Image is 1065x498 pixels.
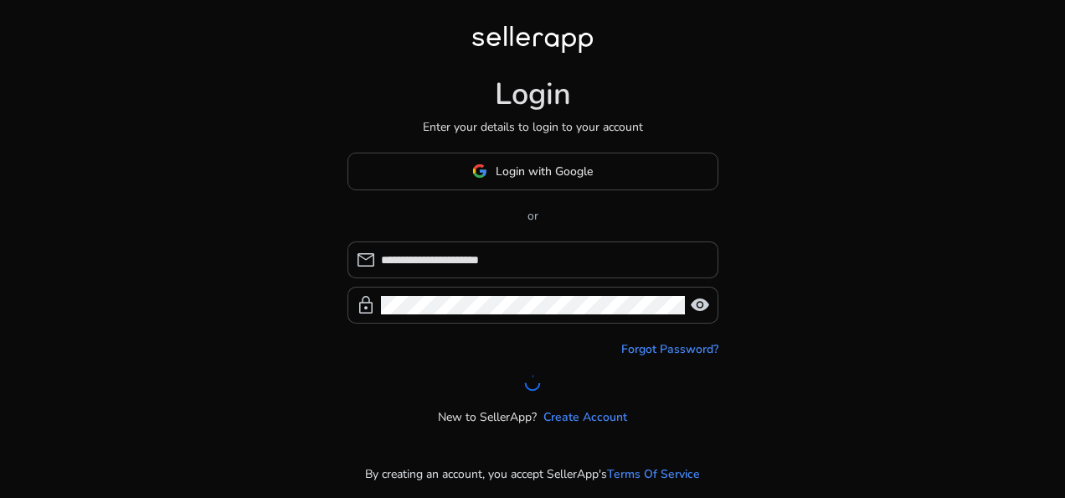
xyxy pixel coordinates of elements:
[356,295,376,315] span: lock
[438,408,537,426] p: New to SellerApp?
[543,408,627,426] a: Create Account
[621,340,718,358] a: Forgot Password?
[472,163,487,179] img: google-logo.svg
[423,118,643,136] p: Enter your details to login to your account
[607,465,700,483] a: Terms Of Service
[496,163,593,180] span: Login with Google
[495,76,571,112] h1: Login
[356,250,376,270] span: mail
[690,295,710,315] span: visibility
[347,153,718,190] button: Login with Google
[347,207,718,225] p: or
